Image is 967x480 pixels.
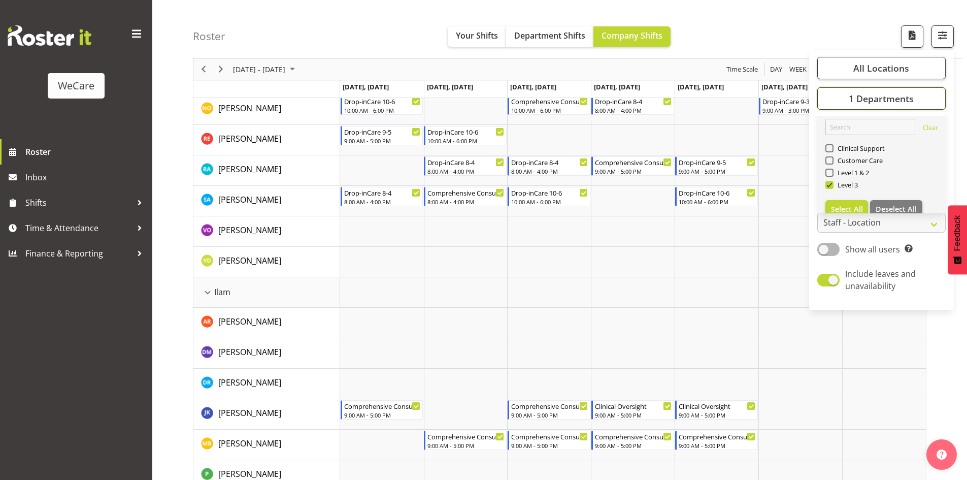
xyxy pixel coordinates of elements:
div: Drop-inCare 10-6 [427,126,504,137]
span: [PERSON_NAME] [218,225,281,236]
input: Search [825,119,915,135]
a: [PERSON_NAME] [218,315,281,328]
span: Company Shifts [602,30,662,41]
div: Drop-inCare 10-6 [679,187,755,198]
div: Rachna Anderson"s event - Drop-inCare 9-5 Begin From Friday, September 12, 2025 at 9:00:00 AM GMT... [675,156,758,176]
img: Rosterit website logo [8,25,91,46]
div: Sarah Abbott"s event - Comprehensive Consult 8-4 Begin From Tuesday, September 9, 2025 at 8:00:00... [424,187,507,206]
div: 10:00 AM - 6:00 PM [511,106,588,114]
div: Drop-inCare 8-4 [344,187,421,198]
span: [DATE], [DATE] [510,82,556,91]
span: [DATE], [DATE] [761,82,808,91]
div: Matthew Brewer"s event - Comprehensive Consult Begin From Wednesday, September 10, 2025 at 9:00:0... [508,431,590,450]
div: 8:00 AM - 4:00 PM [344,198,421,206]
div: 9:00 AM - 5:00 PM [595,411,672,419]
span: [DATE], [DATE] [594,82,640,91]
div: 8:00 AM - 4:00 PM [511,167,588,175]
td: Rachna Anderson resource [193,155,340,186]
td: Matthew Brewer resource [193,430,340,460]
div: Drop-inCare 9-3 [762,96,839,106]
span: Roster [25,144,147,159]
div: Rachna Anderson"s event - Drop-inCare 8-4 Begin From Wednesday, September 10, 2025 at 8:00:00 AM ... [508,156,590,176]
div: Drop-inCare 9-5 [344,126,421,137]
td: Deepti Mahajan resource [193,338,340,369]
button: Feedback - Show survey [948,205,967,274]
div: Natasha Ottley"s event - Drop-inCare 10-6 Begin From Monday, September 8, 2025 at 10:00:00 AM GMT... [341,95,423,115]
span: Clinical Support [833,144,885,152]
a: [PERSON_NAME] [218,407,281,419]
a: [PERSON_NAME] [218,254,281,267]
div: Comprehensive Consult 9-5 [595,157,672,167]
td: Yvonne Denny resource [193,247,340,277]
span: All Locations [853,62,909,74]
button: Filter Shifts [931,25,954,48]
div: Rachel Els"s event - Drop-inCare 10-6 Begin From Tuesday, September 9, 2025 at 10:00:00 AM GMT+12... [424,126,507,145]
a: [PERSON_NAME] [218,346,281,358]
span: [DATE], [DATE] [678,82,724,91]
button: 1 Departments [817,87,946,110]
span: Feedback [953,215,962,251]
div: Matthew Brewer"s event - Comprehensive Consult Begin From Tuesday, September 9, 2025 at 9:00:00 A... [424,431,507,450]
span: [PERSON_NAME] [218,438,281,449]
div: 9:00 AM - 5:00 PM [679,411,755,419]
div: 9:00 AM - 3:00 PM [762,106,839,114]
span: Include leaves and unavailability [845,268,916,292]
div: Natasha Ottley"s event - Comprehensive Consult 10-6 Begin From Wednesday, September 10, 2025 at 1... [508,95,590,115]
span: [PERSON_NAME] [218,164,281,175]
div: Sarah Abbott"s event - Drop-inCare 8-4 Begin From Monday, September 8, 2025 at 8:00:00 AM GMT+12:... [341,187,423,206]
span: Department Shifts [514,30,585,41]
button: September 08 - 14, 2025 [231,63,299,76]
div: John Ko"s event - Comprehensive Consult Begin From Monday, September 8, 2025 at 9:00:00 AM GMT+12... [341,400,423,420]
button: Timeline Day [769,63,784,76]
div: 9:00 AM - 5:00 PM [679,167,755,175]
a: [PERSON_NAME] [218,133,281,145]
div: Comprehensive Consult [344,401,421,411]
span: [PERSON_NAME] [218,316,281,327]
span: [PERSON_NAME] [218,255,281,266]
span: [DATE] - [DATE] [232,63,286,76]
a: Clear [923,123,938,135]
div: 9:00 AM - 5:00 PM [427,441,504,450]
span: Week [788,63,808,76]
div: Drop-inCare 10-6 [511,187,588,198]
a: [PERSON_NAME] [218,102,281,114]
div: Drop-inCare 8-4 [511,157,588,167]
div: 10:00 AM - 6:00 PM [344,106,421,114]
div: Sarah Abbott"s event - Drop-inCare 10-6 Begin From Friday, September 12, 2025 at 10:00:00 AM GMT+... [675,187,758,206]
span: Inbox [25,170,147,185]
span: Time & Attendance [25,220,132,236]
span: 1 Departments [849,92,914,105]
img: help-xxl-2.png [937,450,947,460]
td: Natasha Ottley resource [193,94,340,125]
span: [PERSON_NAME] [218,133,281,144]
div: John Ko"s event - Comprehensive Consult Begin From Wednesday, September 10, 2025 at 9:00:00 AM GM... [508,400,590,420]
button: Department Shifts [506,26,593,47]
div: 9:00 AM - 5:00 PM [595,167,672,175]
div: 8:00 AM - 4:00 PM [427,167,504,175]
span: [DATE], [DATE] [343,82,389,91]
div: 9:00 AM - 5:00 PM [595,441,672,450]
div: 9:00 AM - 5:00 PM [511,411,588,419]
div: Comprehensive Consult [595,431,672,441]
div: Comprehensive Consult 8-4 [427,187,504,198]
span: Shifts [25,195,132,210]
span: Your Shifts [456,30,498,41]
div: Comprehensive Consult [427,431,504,441]
div: 9:00 AM - 5:00 PM [344,137,421,145]
div: Comprehensive Consult [511,431,588,441]
div: Previous [195,58,212,80]
div: Matthew Brewer"s event - Comprehensive Consult Begin From Friday, September 12, 2025 at 9:00:00 A... [675,431,758,450]
div: 9:00 AM - 5:00 PM [344,411,421,419]
button: Next [214,63,228,76]
div: Rachna Anderson"s event - Comprehensive Consult 9-5 Begin From Thursday, September 11, 2025 at 9:... [591,156,674,176]
span: [PERSON_NAME] [218,346,281,358]
td: Deepti Raturi resource [193,369,340,399]
button: Your Shifts [448,26,506,47]
a: [PERSON_NAME] [218,437,281,450]
div: Comprehensive Consult [511,401,588,411]
div: Clinical Oversight [595,401,672,411]
div: 10:00 AM - 6:00 PM [511,198,588,206]
div: Sarah Abbott"s event - Drop-inCare 10-6 Begin From Wednesday, September 10, 2025 at 10:00:00 AM G... [508,187,590,206]
div: Drop-inCare 8-4 [427,157,504,167]
button: Timeline Week [788,63,809,76]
